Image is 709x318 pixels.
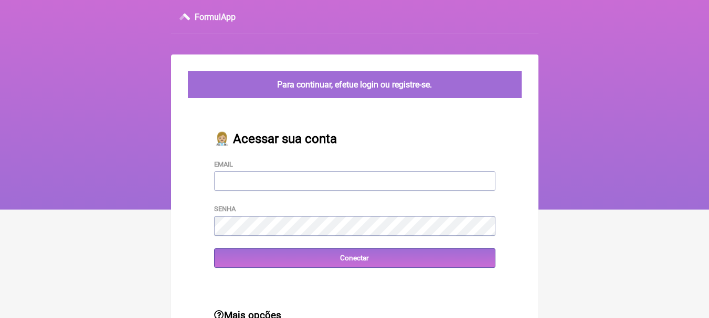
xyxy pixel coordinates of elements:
div: Para continuar, efetue login ou registre-se. [188,71,522,98]
label: Email [214,160,233,168]
input: Conectar [214,248,495,268]
label: Senha [214,205,236,213]
h3: FormulApp [195,12,236,22]
h2: 👩🏼‍⚕️ Acessar sua conta [214,131,495,146]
